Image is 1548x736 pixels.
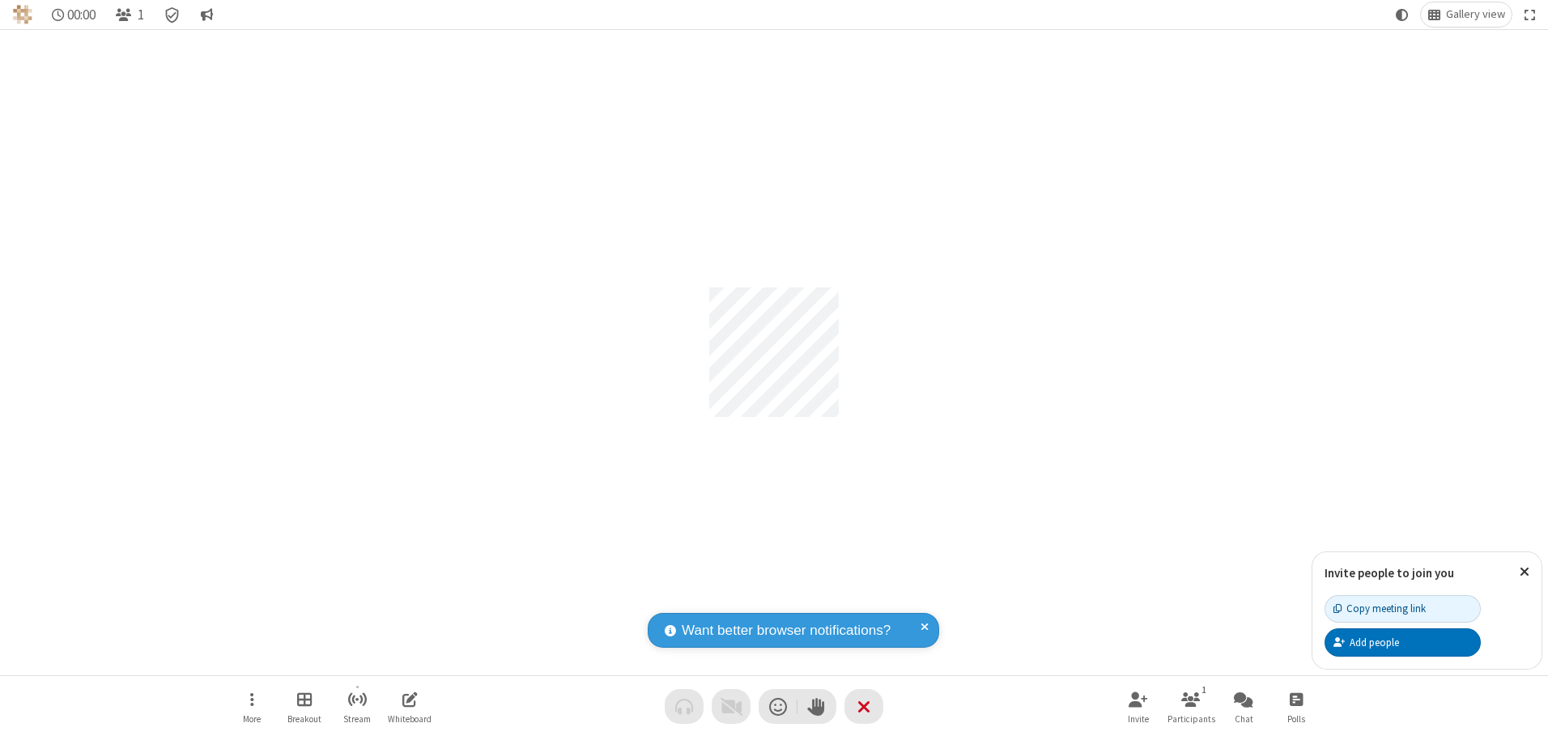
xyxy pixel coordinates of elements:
[1167,714,1215,724] span: Participants
[343,714,371,724] span: Stream
[1421,2,1512,27] button: Change layout
[108,2,151,27] button: Open participant list
[388,714,432,724] span: Whiteboard
[1389,2,1415,27] button: Using system theme
[138,7,144,23] span: 1
[13,5,32,24] img: QA Selenium DO NOT DELETE OR CHANGE
[665,689,704,724] button: Audio problem - check your Internet connection or call by phone
[1219,683,1268,730] button: Open chat
[1333,601,1426,616] div: Copy meeting link
[1235,714,1253,724] span: Chat
[1272,683,1320,730] button: Open poll
[228,683,276,730] button: Open menu
[1114,683,1163,730] button: Invite participants (Alt+I)
[45,2,103,27] div: Timer
[333,683,381,730] button: Start streaming
[1197,683,1211,697] div: 1
[1446,8,1505,21] span: Gallery view
[682,620,891,641] span: Want better browser notifications?
[67,7,96,23] span: 00:00
[797,689,836,724] button: Raise hand
[1325,595,1481,623] button: Copy meeting link
[157,2,188,27] div: Meeting details Encryption enabled
[1508,552,1542,592] button: Close popover
[1518,2,1542,27] button: Fullscreen
[193,2,219,27] button: Conversation
[1287,714,1305,724] span: Polls
[712,689,751,724] button: Video
[1128,714,1149,724] span: Invite
[280,683,329,730] button: Manage Breakout Rooms
[844,689,883,724] button: End or leave meeting
[385,683,434,730] button: Open shared whiteboard
[759,689,797,724] button: Send a reaction
[243,714,261,724] span: More
[1325,628,1481,656] button: Add people
[1325,565,1454,581] label: Invite people to join you
[287,714,321,724] span: Breakout
[1167,683,1215,730] button: Open participant list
